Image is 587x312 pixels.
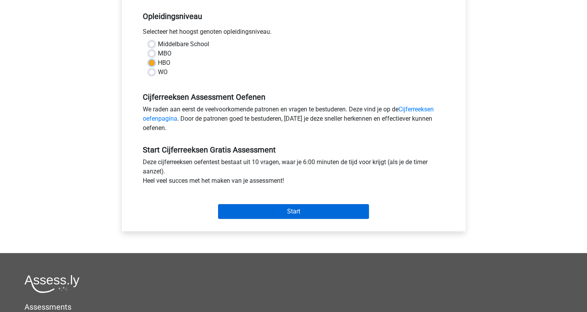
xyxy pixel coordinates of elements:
[218,204,369,219] input: Start
[158,68,168,77] label: WO
[24,275,80,293] img: Assessly logo
[143,145,445,154] h5: Start Cijferreeksen Gratis Assessment
[143,92,445,102] h5: Cijferreeksen Assessment Oefenen
[158,49,171,58] label: MBO
[137,27,450,40] div: Selecteer het hoogst genoten opleidingsniveau.
[24,302,563,312] h5: Assessments
[143,9,445,24] h5: Opleidingsniveau
[137,158,450,189] div: Deze cijferreeksen oefentest bestaat uit 10 vragen, waar je 6:00 minuten de tijd voor krijgt (als...
[158,58,170,68] label: HBO
[158,40,209,49] label: Middelbare School
[137,105,450,136] div: We raden aan eerst de veelvoorkomende patronen en vragen te bestuderen. Deze vind je op de . Door...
